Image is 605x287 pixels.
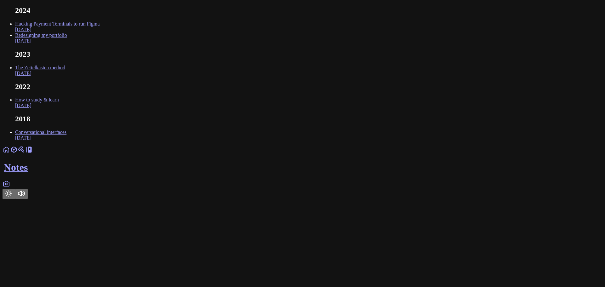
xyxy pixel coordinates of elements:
a: The Zettelkasten method[DATE] [15,65,65,76]
a: Hacking Payment Terminals to run Figma[DATE] [15,21,100,32]
h2: 2022 [15,83,602,91]
a: Redesigning my portfolio[DATE] [15,32,67,43]
span: [DATE] [15,103,32,108]
span: [DATE] [15,38,32,43]
h1: Notes [4,162,602,173]
h2: 2018 [15,115,602,123]
h2: 2023 [15,50,602,59]
a: Conversational interfaces[DATE] [15,129,66,141]
span: [DATE] [15,27,32,32]
a: How to study & learn[DATE] [15,97,59,108]
button: Toggle Audio [15,189,28,199]
span: [DATE] [15,71,32,76]
button: Toggle Theme [3,189,15,199]
span: [DATE] [15,135,32,141]
h2: 2024 [15,6,602,15]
